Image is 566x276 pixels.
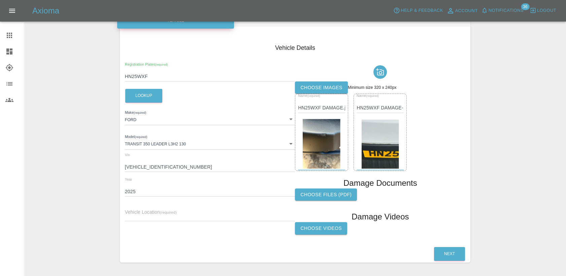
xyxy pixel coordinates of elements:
small: (required) [135,136,147,139]
button: Logout [528,5,558,16]
small: (required) [366,95,379,98]
small: (required) [134,111,146,114]
label: Choose files (pdf) [295,188,357,201]
span: Account [455,7,478,15]
h5: Axioma [32,5,59,16]
div: TRANSIT 350 LEADER L3H2 130 [125,137,295,149]
label: Choose Videos [295,222,347,235]
label: Model [125,134,147,140]
button: Open drawer [4,3,20,19]
button: Lookup [125,89,162,103]
div: FORD [125,113,295,125]
h1: Damage Videos [352,211,409,222]
small: (required) [155,63,168,66]
span: 36 [521,3,529,10]
span: Logout [537,7,556,14]
span: Year [125,177,132,181]
span: Vin [125,153,130,157]
span: Name [298,94,320,98]
small: (required) [308,95,320,98]
small: (required) [160,210,177,214]
span: Help & Feedback [401,7,443,14]
button: Next [434,247,465,261]
h1: Damage Documents [343,178,417,188]
label: Make [125,110,146,115]
button: Help & Feedback [392,5,444,16]
a: Account [445,5,479,16]
span: Name [357,94,379,98]
button: Notifications [479,5,525,16]
h4: Vehicle Details [125,43,465,53]
label: Choose images [295,81,347,94]
span: Minimum size 320 x 240px [348,85,397,90]
span: Vehicle Location [125,209,177,215]
span: Notifications [489,7,524,14]
span: Registration Plates [125,62,168,66]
